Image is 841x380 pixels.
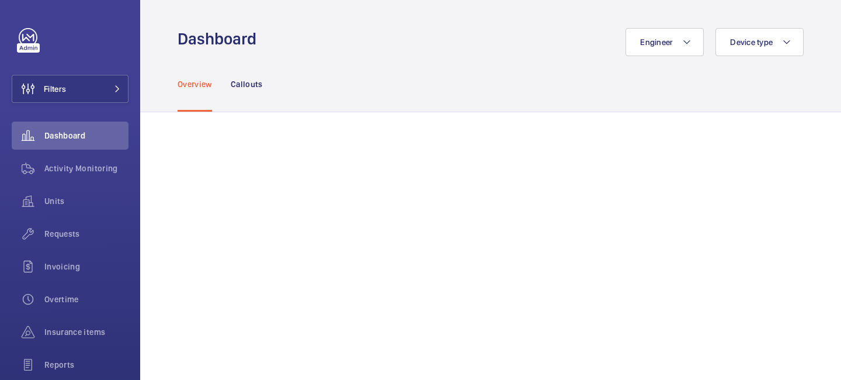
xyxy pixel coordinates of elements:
span: Overtime [44,293,128,305]
button: Device type [715,28,804,56]
span: Filters [44,83,66,95]
span: Insurance items [44,326,128,338]
button: Filters [12,75,128,103]
span: Activity Monitoring [44,163,128,174]
span: Units [44,195,128,207]
span: Invoicing [44,261,128,272]
span: Reports [44,359,128,371]
span: Engineer [640,37,673,47]
span: Requests [44,228,128,240]
p: Callouts [231,78,263,90]
p: Overview [178,78,212,90]
h1: Dashboard [178,28,263,50]
button: Engineer [625,28,704,56]
span: Device type [730,37,773,47]
span: Dashboard [44,130,128,141]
